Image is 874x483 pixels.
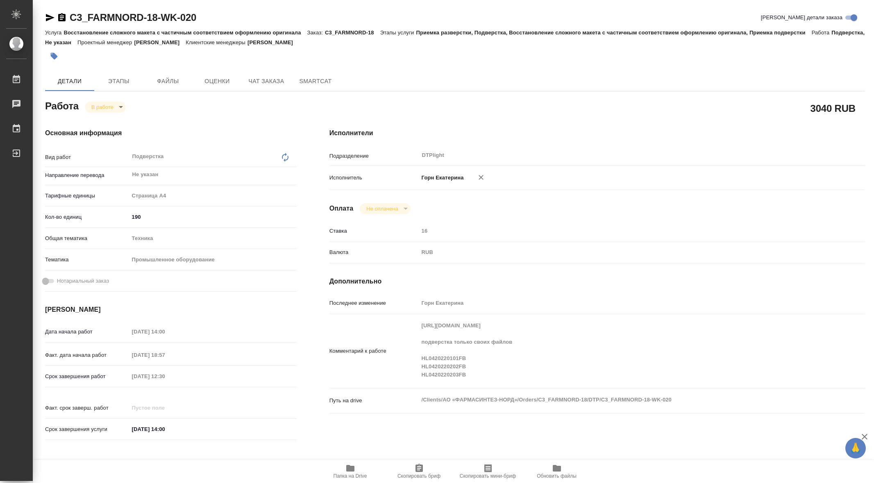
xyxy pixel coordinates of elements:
p: Тарифные единицы [45,192,129,200]
p: Проектный менеджер [77,39,134,45]
button: В работе [89,104,116,111]
p: Направление перевода [45,171,129,179]
span: Нотариальный заказ [57,277,109,285]
p: Исполнитель [329,174,419,182]
div: Техника [129,231,297,245]
p: Заказ: [307,29,325,36]
p: Приемка разверстки, Подверстка, Восстановление сложного макета с частичным соответствием оформлен... [416,29,811,36]
h4: Оплата [329,204,354,213]
button: Скопировать ссылку [57,13,67,23]
button: Добавить тэг [45,47,63,65]
p: C3_FARMNORD-18 [325,29,380,36]
textarea: /Clients/АО «ФАРМАСИНТЕЗ-НОРД»/Orders/C3_FARMNORD-18/DTP/C3_FARMNORD-18-WK-020 [419,393,820,407]
p: Срок завершения услуги [45,425,129,433]
div: В работе [360,203,410,214]
span: SmartCat [296,76,335,86]
h4: Дополнительно [329,277,865,286]
span: Обновить файлы [537,473,577,479]
h4: Исполнители [329,128,865,138]
input: Пустое поле [419,297,820,309]
input: Пустое поле [419,225,820,237]
h4: Основная информация [45,128,297,138]
h2: Работа [45,98,79,113]
p: Подразделение [329,152,419,160]
p: Последнее изменение [329,299,419,307]
p: Горн Екатерина [419,174,464,182]
p: Клиентские менеджеры [186,39,247,45]
p: Факт. дата начала работ [45,351,129,359]
p: Путь на drive [329,397,419,405]
p: [PERSON_NAME] [247,39,299,45]
div: RUB [419,245,820,259]
div: Промышленное оборудование [129,253,297,267]
p: Ставка [329,227,419,235]
textarea: [URL][DOMAIN_NAME] подверстка только своих файлов HL0420220101FB HL0420220202FB HL0420220203FB [419,319,820,382]
span: [PERSON_NAME] детали заказа [761,14,842,22]
p: Срок завершения работ [45,372,129,381]
input: Пустое поле [129,402,201,414]
p: Вид работ [45,153,129,161]
p: Кол-во единиц [45,213,129,221]
p: Общая тематика [45,234,129,243]
span: Скопировать мини-бриф [460,473,516,479]
button: 🙏 [845,438,866,458]
span: Оценки [198,76,237,86]
p: Тематика [45,256,129,264]
button: Скопировать ссылку для ЯМессенджера [45,13,55,23]
input: ✎ Введи что-нибудь [129,211,297,223]
p: Комментарий к работе [329,347,419,355]
p: Дата начала работ [45,328,129,336]
h4: [PERSON_NAME] [45,305,297,315]
span: Папка на Drive [334,473,367,479]
p: [PERSON_NAME] [134,39,186,45]
p: Факт. срок заверш. работ [45,404,129,412]
button: Скопировать бриф [385,460,454,483]
a: C3_FARMNORD-18-WK-020 [70,12,196,23]
span: Чат заказа [247,76,286,86]
p: Восстановление сложного макета с частичным соответствием оформлению оригинала [64,29,307,36]
div: Страница А4 [129,189,297,203]
span: Файлы [148,76,188,86]
span: Этапы [99,76,138,86]
input: Пустое поле [129,349,201,361]
button: Скопировать мини-бриф [454,460,522,483]
div: В работе [85,102,126,113]
input: Пустое поле [129,370,201,382]
button: Обновить файлы [522,460,591,483]
span: 🙏 [849,440,863,457]
p: Валюта [329,248,419,256]
input: ✎ Введи что-нибудь [129,423,201,435]
input: Пустое поле [129,326,201,338]
span: Детали [50,76,89,86]
button: Папка на Drive [316,460,385,483]
button: Не оплачена [364,205,400,212]
p: Этапы услуги [380,29,416,36]
button: Удалить исполнителя [472,168,490,186]
h2: 3040 RUB [810,101,856,115]
span: Скопировать бриф [397,473,440,479]
p: Работа [812,29,832,36]
p: Услуга [45,29,64,36]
